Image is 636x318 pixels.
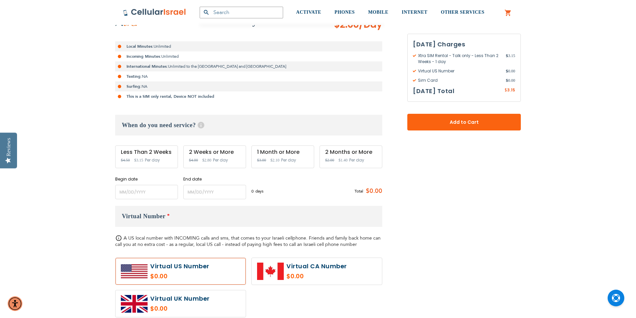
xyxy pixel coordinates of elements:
[115,235,381,248] span: A US local number with INCOMING calls and sms, that comes to your Israeli cellphone. Friends and ...
[413,53,506,65] span: Xtra SIM Rental - Talk only - Less Than 2 Weeks - 1 day
[251,188,255,194] span: 0
[325,149,377,155] div: 2 Months or More
[339,158,348,163] span: $1.40
[296,10,321,15] span: ACTIVATE
[115,185,178,199] input: MM/DD/YYYY
[127,74,142,79] strong: Texting:
[368,10,389,15] span: MOBILE
[127,54,161,59] strong: Incoming Minutes:
[115,61,382,71] li: Unlimited to the [GEOGRAPHIC_DATA] and [GEOGRAPHIC_DATA]
[8,296,22,311] div: Accessibility Menu
[506,68,515,74] span: 0.00
[506,77,515,83] span: 0.00
[429,119,499,126] span: Add to Cart
[213,157,228,163] span: Per day
[134,158,143,163] span: $3.15
[200,7,283,18] input: Search
[335,10,355,15] span: PHONES
[127,44,154,49] strong: Local Minutes:
[270,158,279,163] span: $2.10
[189,158,198,163] span: $4.00
[507,87,515,93] span: 3.15
[127,64,168,69] strong: International Minutes:
[506,53,515,65] span: 3.15
[127,84,142,89] strong: Surfing:
[123,8,186,16] img: Cellular Israel Logo
[402,10,427,15] span: INTERNET
[413,77,506,83] span: Sim Card
[115,41,382,51] li: Unlimited
[198,122,204,128] span: Help
[121,149,172,155] div: Less Than 2 Weeks
[189,149,240,155] div: 2 Weeks or More
[257,158,266,163] span: $3.00
[183,176,246,182] label: End date
[183,185,246,199] input: MM/DD/YYYY
[355,188,363,194] span: Total
[349,157,364,163] span: Per day
[506,77,508,83] span: $
[115,51,382,61] li: Unlimited
[325,158,334,163] span: $2.00
[115,81,382,91] li: NA
[202,158,211,163] span: $2.80
[122,213,166,220] span: Virtual Number
[506,53,508,59] span: $
[6,138,12,156] div: Reviews
[115,115,382,135] h3: When do you need service?
[504,87,507,93] span: $
[441,10,484,15] span: OTHER SERVICES
[115,71,382,81] li: NA
[145,157,160,163] span: Per day
[407,114,521,130] button: Add to Cart
[413,39,515,49] h3: [DATE] Charges
[281,157,296,163] span: Per day
[413,68,506,74] span: Virtual US Number
[506,68,508,74] span: $
[413,86,454,96] h3: [DATE] Total
[363,186,382,196] span: $0.00
[255,188,263,194] span: days
[257,149,308,155] div: 1 Month or More
[115,176,178,182] label: Begin date
[121,158,130,163] span: $4.50
[127,94,214,99] strong: This is a SIM only rental, Device NOT included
